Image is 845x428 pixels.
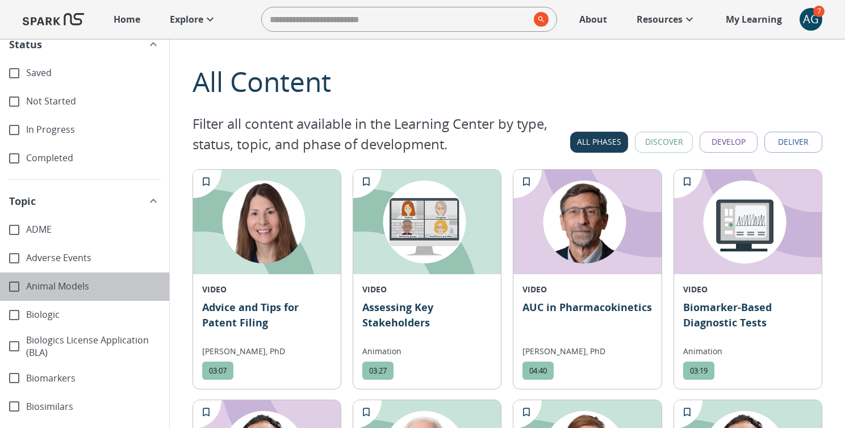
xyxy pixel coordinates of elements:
p: AUC in Pharmacokinetics [522,300,652,341]
span: Status [9,37,42,52]
svg: Add to My Learning [521,406,532,418]
span: Biologic [26,308,160,321]
p: My Learning [726,12,782,26]
svg: Add to My Learning [681,176,693,187]
span: 7 [813,6,825,17]
span: Completed [26,152,160,165]
span: Topic [9,194,36,209]
svg: Add to My Learning [200,406,212,418]
p: Animation [362,345,492,357]
p: Advice and Tips for Patent Filing [202,300,332,341]
span: Animal Models [26,280,160,293]
svg: Add to My Learning [681,406,693,418]
p: Animation [683,345,813,357]
div: AG [800,8,822,31]
img: 2040920237-f2a82d95db0d93984ae23c11cfa0ee61275d2a42024b7deb168dfe865a7ac884-d [674,170,822,274]
a: About [574,7,613,32]
p: [PERSON_NAME], PhD [202,345,332,357]
button: search [529,7,549,31]
p: About [579,12,607,26]
a: Resources [631,7,702,32]
span: In Progress [26,123,160,136]
button: Discover [635,132,693,153]
button: Develop [700,132,758,153]
a: My Learning [720,7,788,32]
p: Filter all content available in the Learning Center by type, status, topic, and phase of developm... [193,114,571,154]
img: Logo of SPARK at Stanford [23,6,84,33]
svg: Add to My Learning [521,176,532,187]
span: Biomarkers [26,372,160,385]
p: [PERSON_NAME], PhD [522,345,652,357]
p: Biomarker-Based Diagnostic Tests [683,300,813,341]
p: VIDEO [362,283,492,295]
p: Resources [637,12,683,26]
div: All Content [193,61,822,102]
span: 03:07 [202,366,233,376]
span: 03:27 [362,366,394,376]
button: account of current user [800,8,822,31]
span: 04:40 [522,366,554,376]
span: Not Started [26,95,160,108]
p: Assessing Key Stakeholders [362,300,492,341]
span: Adverse Events [26,251,160,265]
a: Explore [164,7,223,32]
svg: Add to My Learning [361,176,372,187]
span: Saved [26,66,160,79]
p: VIDEO [522,283,652,295]
p: Home [114,12,140,26]
img: 1961033744-a00328abcb7f6dda70cef5578b2f28c6ddd0e4db1b29fba5e9f6e4127a3dc194-d [193,170,341,274]
p: VIDEO [683,283,813,295]
img: 1961036475-12f5c063d0f5ea40f916995269623f30880b15bfe9c1b0369be564141f6d53f6-d [513,170,661,274]
a: Home [108,7,146,32]
span: Biosimilars [26,400,160,413]
img: 2043327351-cc69036519a97bfc4ad7add177d878c4a755dd7d52ad3f596c17eff6c3268fda-d [353,170,501,274]
p: VIDEO [202,283,332,295]
button: Deliver [764,132,822,153]
span: Biologics License Application (BLA) [26,334,160,360]
span: ADME [26,223,160,236]
svg: Add to My Learning [200,176,212,187]
svg: Add to My Learning [361,406,372,418]
button: All Phases [570,132,628,153]
p: Explore [170,12,203,26]
span: 03:19 [683,366,714,376]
